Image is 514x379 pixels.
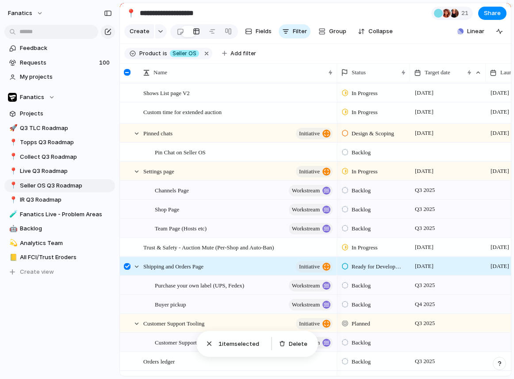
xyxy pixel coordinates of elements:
[20,195,112,204] span: IR Q3 Roadmap
[352,89,378,98] span: In Progress
[4,70,115,84] a: My projects
[99,58,111,67] span: 100
[413,204,437,214] span: Q3 2025
[8,167,17,176] button: 📍
[289,185,333,196] button: workstream
[8,253,17,262] button: 📒
[292,222,320,235] span: workstream
[20,224,112,233] span: Backlog
[9,152,15,162] div: 📍
[413,107,436,117] span: [DATE]
[413,242,436,253] span: [DATE]
[20,253,112,262] span: All FCI/Trust Eroders
[293,27,307,36] span: Filter
[413,166,436,176] span: [DATE]
[8,195,17,204] button: 📍
[20,44,112,53] span: Feedback
[256,27,272,36] span: Fields
[217,47,261,60] button: Add filter
[368,27,393,36] span: Collapse
[8,181,17,190] button: 📍
[461,9,471,18] span: 21
[4,208,115,221] div: 🧪Fanatics Live - Problem Areas
[454,25,488,38] button: Linear
[352,319,370,328] span: Planned
[413,261,436,272] span: [DATE]
[488,88,511,98] span: [DATE]
[329,27,346,36] span: Group
[289,340,307,348] span: Delete
[488,242,511,253] span: [DATE]
[143,166,174,176] span: Settings page
[4,6,48,20] button: fanatics
[20,268,54,276] span: Create view
[143,356,175,366] span: Orders ledger
[168,49,201,58] button: Seller OS
[467,27,484,36] span: Linear
[352,338,371,347] span: Backlog
[9,209,15,219] div: 🧪
[9,123,15,133] div: 🚀
[9,195,15,205] div: 📍
[155,204,179,214] span: Shop Page
[143,88,190,98] span: Shows List page V2
[124,24,154,38] button: Create
[4,222,115,235] a: 🤖Backlog
[289,204,333,215] button: workstream
[292,279,320,292] span: workstream
[173,50,196,57] span: Seller OS
[413,88,436,98] span: [DATE]
[352,357,371,366] span: Backlog
[352,148,371,157] span: Backlog
[292,299,320,311] span: workstream
[352,129,394,138] span: Design & Scoping
[299,260,320,273] span: initiative
[296,261,333,272] button: initiative
[352,243,378,252] span: In Progress
[20,109,112,118] span: Projects
[155,299,186,309] span: Buyer pickup
[352,167,378,176] span: In Progress
[143,318,204,328] span: Customer Support Tooling
[20,167,112,176] span: Live Q3 Roadmap
[299,165,320,178] span: initiative
[8,9,32,18] span: fanatics
[292,203,320,216] span: workstream
[143,107,222,117] span: Custom time for extended auction
[9,138,15,148] div: 📍
[4,251,115,264] a: 📒All FCI/Trust Eroders
[155,147,206,157] span: Pin Chat on Seller OS
[299,127,320,140] span: initiative
[478,7,506,20] button: Share
[219,340,222,347] span: 1
[4,165,115,178] a: 📍Live Q3 Roadmap
[139,50,161,57] span: Product
[219,340,264,348] span: item selected
[352,224,371,233] span: Backlog
[161,49,169,58] button: is
[143,128,173,138] span: Pinned chats
[155,185,189,195] span: Channels Page
[20,181,112,190] span: Seller OS Q3 Roadmap
[413,318,437,329] span: Q3 2025
[143,261,203,271] span: Shipping and Orders Page
[4,42,115,55] a: Feedback
[9,180,15,191] div: 📍
[9,224,15,234] div: 🤖
[8,224,17,233] button: 🤖
[230,50,256,57] span: Add filter
[4,179,115,192] div: 📍Seller OS Q3 Roadmap
[314,24,351,38] button: Group
[9,253,15,263] div: 📒
[289,223,333,234] button: workstream
[8,210,17,219] button: 🧪
[488,107,511,117] span: [DATE]
[488,166,511,176] span: [DATE]
[155,280,244,290] span: Purchase your own label (UPS, Fedex)
[289,299,333,310] button: workstream
[153,68,167,77] span: Name
[20,138,112,147] span: Topps Q3 Roadmap
[8,138,17,147] button: 📍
